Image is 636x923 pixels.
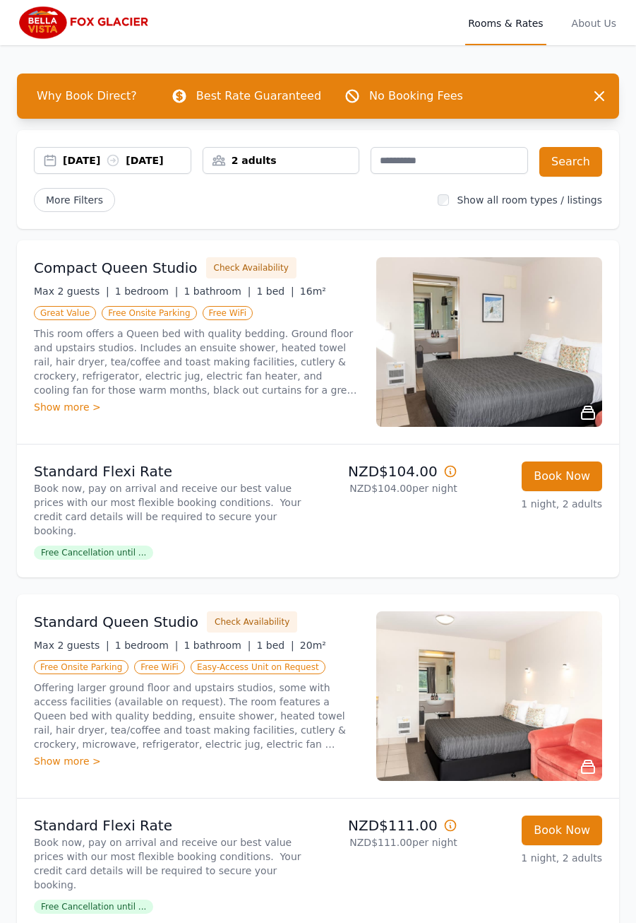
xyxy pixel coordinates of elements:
[34,816,313,835] p: Standard Flexi Rate
[25,82,148,110] span: Why Book Direct?
[457,194,602,206] label: Show all room types / listings
[34,461,313,481] p: Standard Flexi Rate
[34,400,359,414] div: Show more >
[191,660,325,674] span: Easy-Access Unit on Request
[63,153,191,167] div: [DATE] [DATE]
[34,681,359,751] p: Offering larger ground floor and upstairs studios, some with access facilities (available on requ...
[256,286,294,297] span: 1 bed |
[102,306,196,320] span: Free Onsite Parking
[324,481,457,495] p: NZD$104.00 per night
[17,6,152,40] img: Bella Vista Fox Glacier
[34,640,109,651] span: Max 2 guests |
[522,816,602,845] button: Book Now
[34,660,128,674] span: Free Onsite Parking
[34,258,198,278] h3: Compact Queen Studio
[34,546,153,560] span: Free Cancellation until ...
[300,286,326,297] span: 16m²
[115,286,179,297] span: 1 bedroom |
[207,611,297,633] button: Check Availability
[300,640,326,651] span: 20m²
[206,257,296,278] button: Check Availability
[115,640,179,651] span: 1 bedroom |
[34,481,313,538] p: Book now, pay on arrival and receive our best value prices with our most flexible booking conditi...
[522,461,602,491] button: Book Now
[324,816,457,835] p: NZD$111.00
[34,754,359,768] div: Show more >
[469,497,602,511] p: 1 night, 2 adults
[34,286,109,297] span: Max 2 guests |
[34,306,96,320] span: Great Value
[34,900,153,914] span: Free Cancellation until ...
[203,153,359,167] div: 2 adults
[539,147,602,177] button: Search
[184,286,251,297] span: 1 bathroom |
[34,835,313,892] p: Book now, pay on arrival and receive our best value prices with our most flexible booking conditi...
[203,306,253,320] span: Free WiFi
[196,88,321,105] p: Best Rate Guaranteed
[34,327,359,397] p: This room offers a Queen bed with quality bedding. Ground floor and upstairs studios. Includes an...
[34,188,115,212] span: More Filters
[256,640,294,651] span: 1 bed |
[369,88,463,105] p: No Booking Fees
[134,660,185,674] span: Free WiFi
[324,461,457,481] p: NZD$104.00
[34,612,198,632] h3: Standard Queen Studio
[469,851,602,865] p: 1 night, 2 adults
[324,835,457,849] p: NZD$111.00 per night
[184,640,251,651] span: 1 bathroom |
